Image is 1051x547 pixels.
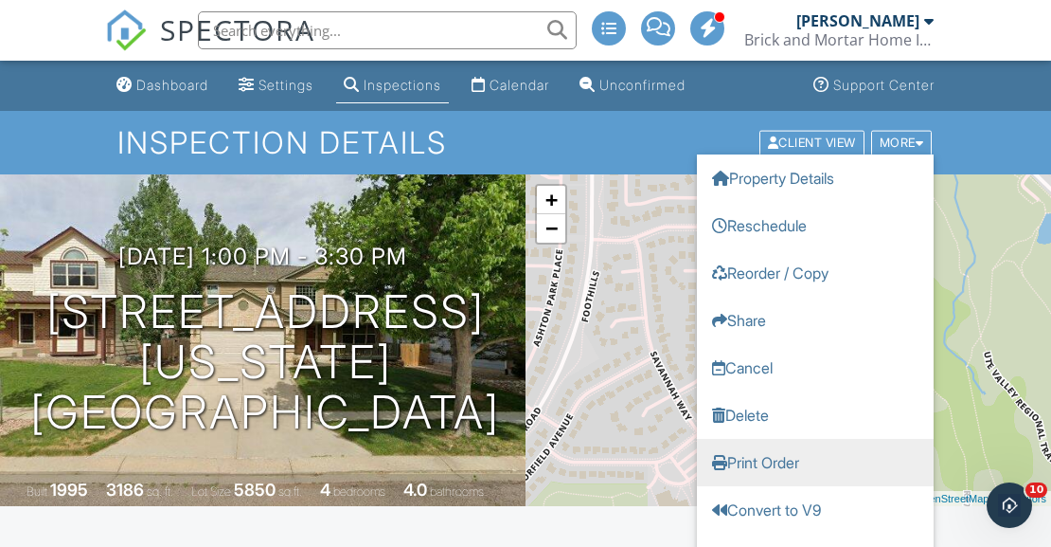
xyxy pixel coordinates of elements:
a: Zoom out [537,214,565,243]
img: The Best Home Inspection Software - Spectora [105,9,147,51]
a: Reschedule [697,201,934,248]
span: Lot Size [191,484,231,499]
div: 5850 [234,480,276,500]
span: sq.ft. [278,484,302,499]
a: Cancel [697,343,934,391]
a: Convert to V9 [697,485,934,533]
a: Reorder / Copy [697,248,934,296]
div: Calendar [490,77,549,93]
a: Share [697,296,934,343]
div: 4 [320,480,330,500]
a: Dashboard [109,68,216,103]
a: Settings [231,68,321,103]
div: Settings [258,77,313,93]
a: Inspections [336,68,449,103]
span: sq. ft. [147,484,173,499]
span: bathrooms [430,484,484,499]
div: Client View [759,130,864,155]
h1: [STREET_ADDRESS] [US_STATE][GEOGRAPHIC_DATA] [30,287,500,437]
div: 3186 [106,480,144,500]
h1: Inspection Details [117,126,934,159]
div: [PERSON_NAME] [796,11,919,30]
iframe: Intercom live chat [987,483,1032,528]
div: Unconfirmed [599,77,686,93]
span: Built [27,484,47,499]
div: Dashboard [136,77,208,93]
span: + [545,188,558,211]
span: bedrooms [333,484,385,499]
a: Unconfirmed [572,68,693,103]
a: SPECTORA [105,26,315,65]
a: © OpenStreetMap contributors [905,493,1046,504]
h3: [DATE] 1:00 pm - 3:30 pm [118,244,407,269]
span: − [545,216,558,240]
a: Property Details [697,154,934,201]
div: More [871,130,933,155]
span: SPECTORA [160,9,315,49]
a: Support Center [806,68,942,103]
a: Print Order [697,438,934,485]
div: Inspections [364,77,441,93]
a: Zoom in [537,186,565,214]
div: 1995 [50,480,88,500]
a: Calendar [464,68,557,103]
a: Client View [757,135,869,149]
span: 10 [1025,483,1047,498]
input: Search everything... [198,11,577,49]
a: Delete [697,391,934,438]
div: Brick and Mortar Home Inspections, Inc. [744,30,934,49]
div: 4.0 [403,480,427,500]
div: Support Center [833,77,935,93]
